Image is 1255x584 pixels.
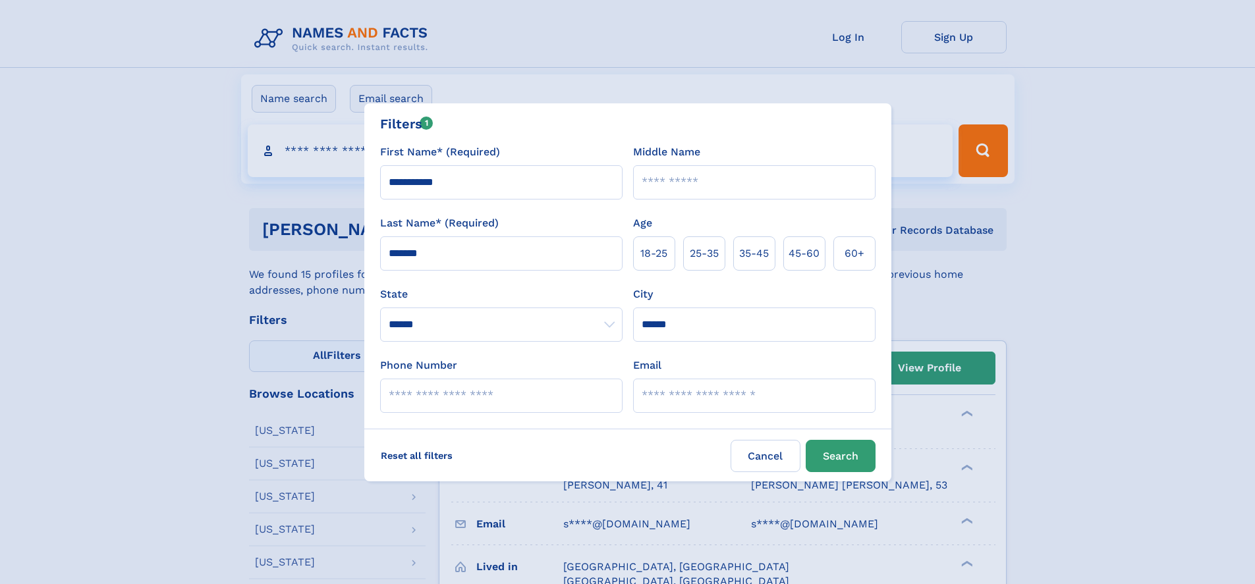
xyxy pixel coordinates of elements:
label: Last Name* (Required) [380,215,499,231]
span: 18‑25 [640,246,667,261]
span: 35‑45 [739,246,769,261]
label: Middle Name [633,144,700,160]
span: 45‑60 [789,246,820,261]
button: Search [806,440,876,472]
label: Reset all filters [372,440,461,471]
span: 25‑35 [690,246,719,261]
span: 60+ [845,246,864,261]
label: Email [633,358,661,373]
label: First Name* (Required) [380,144,500,160]
label: Cancel [731,440,800,472]
label: State [380,286,623,302]
label: Phone Number [380,358,457,373]
div: Filters [380,114,433,134]
label: City [633,286,653,302]
label: Age [633,215,652,231]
